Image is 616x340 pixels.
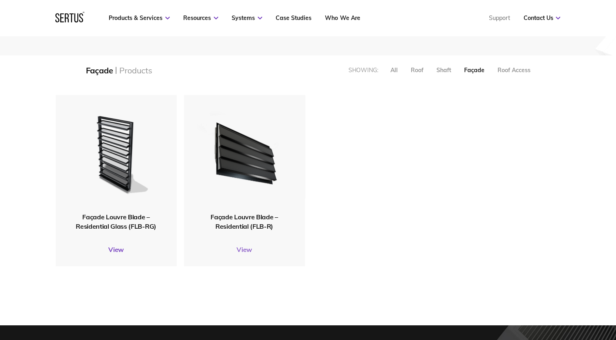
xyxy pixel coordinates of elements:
[436,66,451,74] div: Shaft
[523,14,560,22] a: Contact Us
[210,213,278,230] span: Façade Louvre Blade – Residential (FLB-R)
[119,65,152,75] div: Products
[276,14,311,22] a: Case Studies
[411,66,423,74] div: Roof
[183,14,218,22] a: Resources
[498,66,531,74] div: Roof Access
[390,66,398,74] div: All
[76,213,156,230] span: Façade Louvre Blade – Residential Glass (FLB-RG)
[109,14,170,22] a: Products & Services
[575,301,616,340] iframe: Chat Widget
[184,245,305,254] a: View
[325,14,360,22] a: Who We Are
[349,66,378,74] div: Showing:
[489,14,510,22] a: Support
[86,65,113,75] div: Façade
[56,245,177,254] a: View
[232,14,262,22] a: Systems
[464,66,484,74] div: Façade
